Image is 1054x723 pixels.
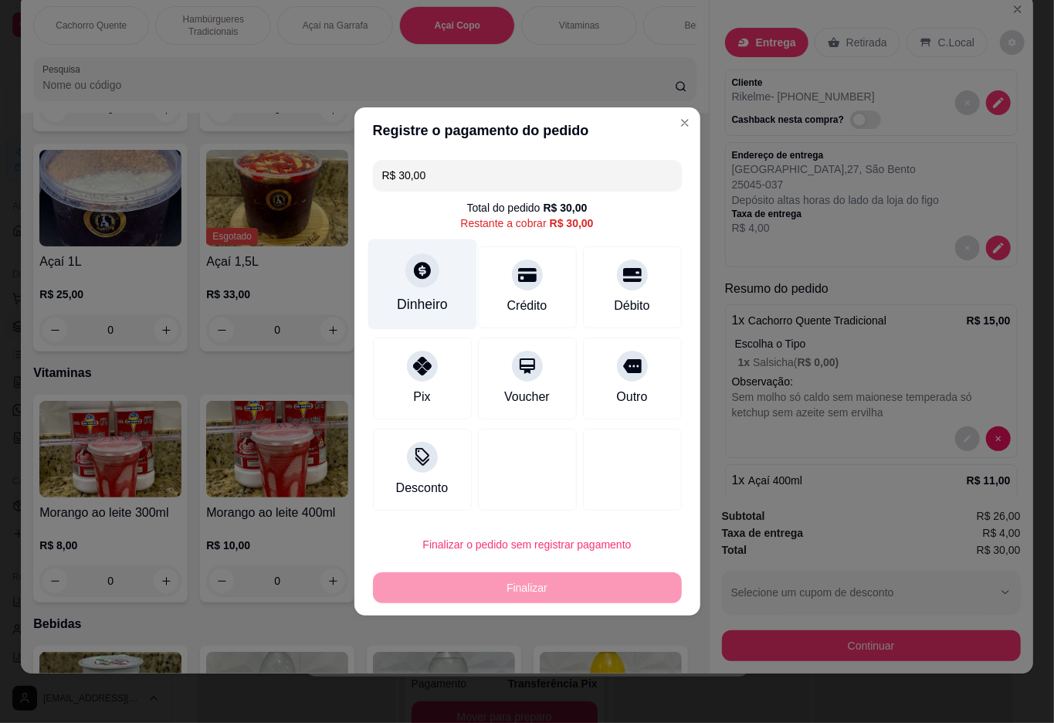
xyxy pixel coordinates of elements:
[504,388,550,406] div: Voucher
[382,160,673,191] input: Ex.: hambúrguer de cordeiro
[373,529,682,560] button: Finalizar o pedido sem registrar pagamento
[614,297,649,315] div: Débito
[544,200,588,216] div: R$ 30,00
[397,294,448,314] div: Dinheiro
[616,388,647,406] div: Outro
[550,216,594,231] div: R$ 30,00
[673,110,697,135] button: Close
[467,200,588,216] div: Total do pedido
[354,107,700,154] header: Registre o pagamento do pedido
[507,297,547,315] div: Crédito
[460,216,593,231] div: Restante a cobrar
[396,479,449,497] div: Desconto
[413,388,430,406] div: Pix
